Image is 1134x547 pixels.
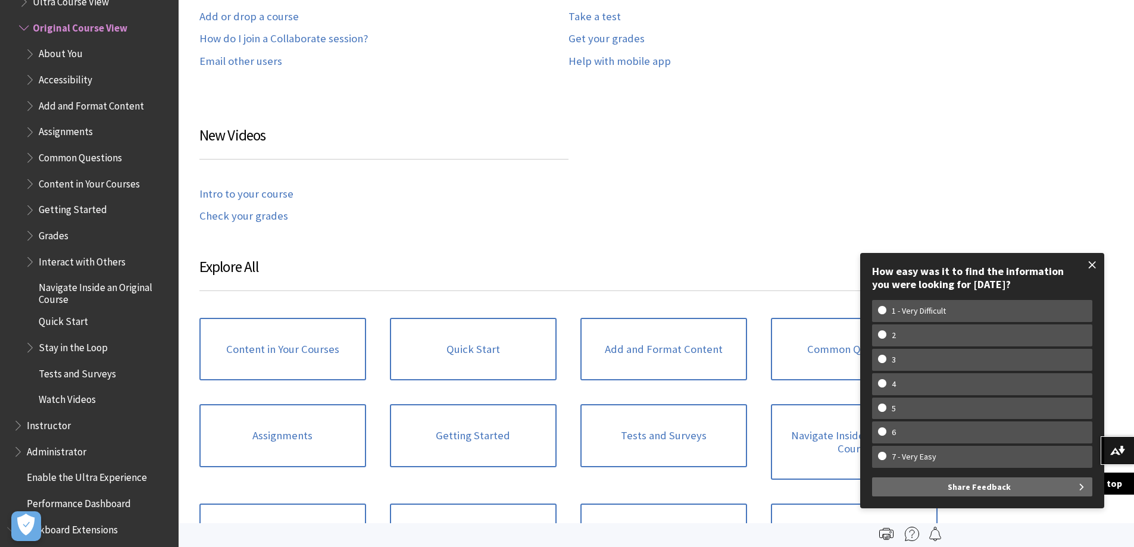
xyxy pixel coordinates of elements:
w-span: 1 - Very Difficult [878,306,960,316]
w-span: 7 - Very Easy [878,452,950,462]
span: Accessibility [39,70,92,86]
span: Blackboard Extensions [21,520,118,536]
span: Performance Dashboard [27,493,131,510]
a: Intro to your course [199,187,293,201]
w-span: 6 [878,427,910,437]
span: Interact with Others [39,252,126,268]
w-span: 4 [878,379,910,389]
a: Add and Format Content [580,318,747,381]
a: Get your grades [568,32,645,46]
a: Getting Started [390,404,557,467]
a: Help with mobile app [568,55,671,68]
span: Navigate Inside an Original Course [39,277,170,305]
span: Common Questions [39,148,122,164]
a: Common Questions [771,318,938,381]
span: Stay in the Loop [39,337,108,354]
img: More help [905,527,919,541]
span: Content in Your Courses [39,174,140,190]
a: Content in Your Courses [199,318,366,381]
a: Email other users [199,55,282,68]
span: About You [39,44,83,60]
a: Tests and Surveys [580,404,747,467]
span: Add and Format Content [39,96,144,112]
span: Share Feedback [948,477,1011,496]
span: Getting Started [39,200,107,216]
a: Check your grades [199,210,288,223]
a: Assignments [199,404,366,467]
span: Original Course View [33,18,127,34]
span: Administrator [27,442,86,458]
span: Enable the Ultra Experience [27,468,147,484]
a: Quick Start [390,318,557,381]
button: Share Feedback [872,477,1092,496]
a: Take a test [568,10,621,24]
h3: New Videos [199,124,568,160]
span: Quick Start [39,312,88,328]
h3: Explore All [199,256,938,291]
button: Open Preferences [11,511,41,541]
span: Watch Videos [39,390,96,406]
span: Assignments [39,122,93,138]
div: How easy was it to find the information you were looking for [DATE]? [872,265,1092,290]
img: Print [879,527,894,541]
w-span: 5 [878,404,910,414]
w-span: 2 [878,330,910,340]
a: Navigate Inside an Original Course [771,404,938,480]
w-span: 3 [878,355,910,365]
a: How do I join a Collaborate session? [199,32,368,46]
span: Tests and Surveys [39,364,116,380]
span: Grades [39,226,68,242]
img: Follow this page [928,527,942,541]
a: Add or drop a course [199,10,299,24]
span: Instructor [27,415,71,432]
